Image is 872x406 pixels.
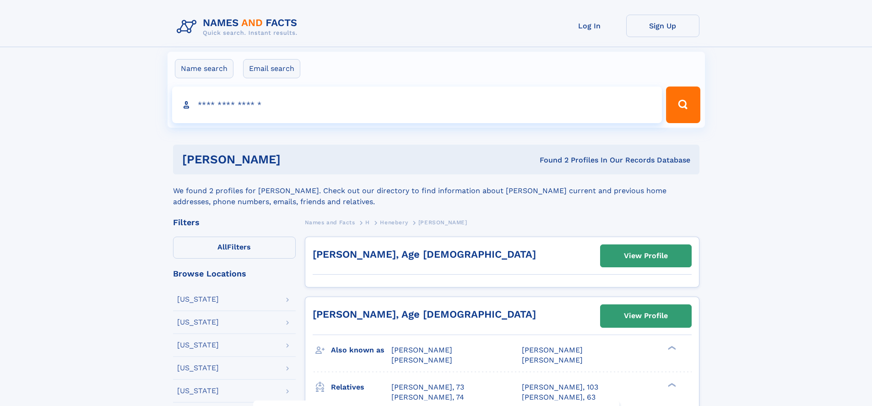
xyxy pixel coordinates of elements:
a: Sign Up [626,15,699,37]
a: [PERSON_NAME], 73 [391,382,464,392]
a: [PERSON_NAME], Age [DEMOGRAPHIC_DATA] [313,309,536,320]
label: Email search [243,59,300,78]
h3: Relatives [331,379,391,395]
div: View Profile [624,305,668,326]
div: ❯ [666,345,677,351]
div: [US_STATE] [177,296,219,303]
h1: [PERSON_NAME] [182,154,410,165]
div: We found 2 profiles for [PERSON_NAME]. Check out our directory to find information about [PERSON_... [173,174,699,207]
div: Browse Locations [173,270,296,278]
button: Search Button [666,87,700,123]
span: [PERSON_NAME] [391,346,452,354]
div: View Profile [624,245,668,266]
div: ❯ [666,382,677,388]
span: [PERSON_NAME] [522,346,583,354]
h3: Also known as [331,342,391,358]
a: View Profile [601,305,691,327]
span: H [365,219,370,226]
img: Logo Names and Facts [173,15,305,39]
span: [PERSON_NAME] [522,356,583,364]
span: Henebery [380,219,408,226]
span: All [217,243,227,251]
a: [PERSON_NAME], 103 [522,382,598,392]
div: [US_STATE] [177,341,219,349]
label: Filters [173,237,296,259]
div: Found 2 Profiles In Our Records Database [410,155,690,165]
div: [US_STATE] [177,387,219,395]
div: [US_STATE] [177,319,219,326]
a: H [365,217,370,228]
a: Names and Facts [305,217,355,228]
div: [US_STATE] [177,364,219,372]
a: [PERSON_NAME], 63 [522,392,596,402]
div: Filters [173,218,296,227]
input: search input [172,87,662,123]
a: Henebery [380,217,408,228]
a: [PERSON_NAME], 74 [391,392,464,402]
span: [PERSON_NAME] [418,219,467,226]
label: Name search [175,59,233,78]
a: View Profile [601,245,691,267]
a: Log In [553,15,626,37]
span: [PERSON_NAME] [391,356,452,364]
a: [PERSON_NAME], Age [DEMOGRAPHIC_DATA] [313,249,536,260]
